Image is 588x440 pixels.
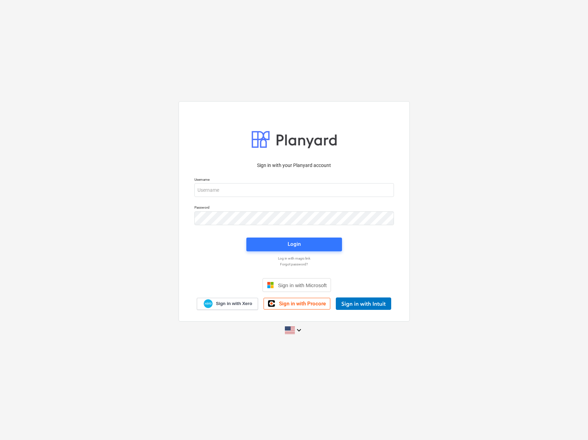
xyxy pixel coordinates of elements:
[194,183,394,197] input: Username
[246,238,342,251] button: Login
[295,326,303,334] i: keyboard_arrow_down
[197,298,258,310] a: Sign in with Xero
[267,282,274,289] img: Microsoft logo
[278,282,327,288] span: Sign in with Microsoft
[216,301,252,307] span: Sign in with Xero
[204,299,213,308] img: Xero logo
[279,301,326,307] span: Sign in with Procore
[194,162,394,169] p: Sign in with your Planyard account
[194,205,394,211] p: Password
[191,256,397,261] a: Log in with magic link
[191,262,397,266] a: Forgot password?
[264,298,330,310] a: Sign in with Procore
[194,177,394,183] p: Username
[288,240,301,249] div: Login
